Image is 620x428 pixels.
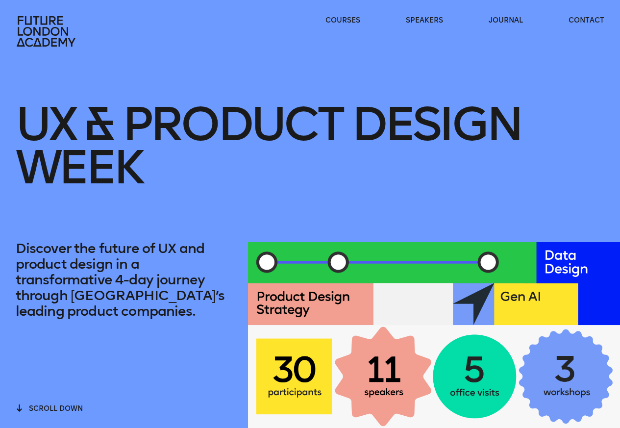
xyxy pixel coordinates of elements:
[16,71,605,220] h1: UX & Product Design Week
[16,241,233,319] p: Discover the future of UX and product design in a transformative 4-day journey through [GEOGRAPHI...
[489,16,523,25] a: journal
[29,404,83,413] span: scroll down
[569,16,604,25] a: contact
[325,16,360,25] a: courses
[16,403,83,414] button: scroll down
[406,16,443,25] a: speakers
